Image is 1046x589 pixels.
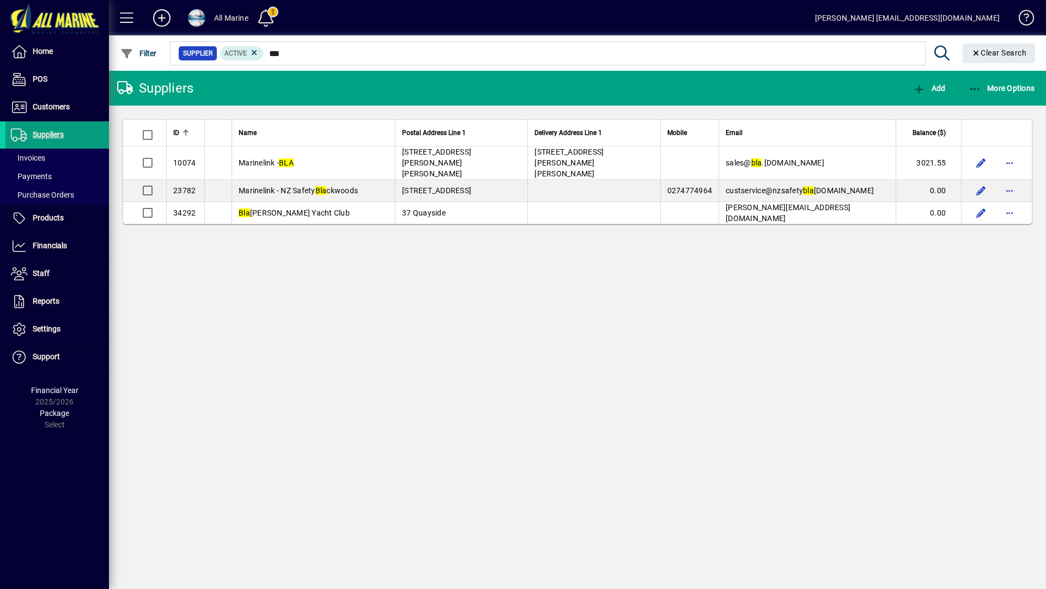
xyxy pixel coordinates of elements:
a: Invoices [5,149,109,167]
span: Financial Year [31,386,78,395]
button: Clear [963,44,1036,63]
span: [PERSON_NAME] Yacht Club [239,208,350,217]
span: Financials [33,241,67,250]
span: POS [33,75,47,83]
button: Add [910,78,948,98]
span: Mobile [667,127,687,139]
span: Marinelink - [239,158,294,167]
div: Balance ($) [903,127,956,139]
td: 0.00 [896,180,961,202]
span: 10074 [173,158,196,167]
span: sales@ .[DOMAIN_NAME] [726,158,824,167]
a: Reports [5,288,109,315]
a: POS [5,66,109,93]
button: More Options [966,78,1038,98]
span: Support [33,352,60,361]
em: Bla [315,186,327,195]
span: Settings [33,324,60,333]
mat-chip: Activation Status: Active [220,46,264,60]
span: Staff [33,269,50,278]
button: Add [144,8,179,28]
button: More options [1001,204,1018,222]
span: Payments [11,172,52,181]
a: Payments [5,167,109,186]
span: Suppliers [33,130,64,139]
span: [STREET_ADDRESS] [402,186,471,195]
span: [PERSON_NAME][EMAIL_ADDRESS][DOMAIN_NAME] [726,203,850,223]
span: Package [40,409,69,418]
a: Staff [5,260,109,287]
em: Bla [239,208,250,217]
td: 3021.55 [896,146,961,180]
span: Products [33,213,64,222]
span: [STREET_ADDRESS][PERSON_NAME][PERSON_NAME] [534,148,604,178]
a: Settings [5,316,109,343]
span: 37 Quayside [402,208,446,217]
span: Delivery Address Line 1 [534,127,602,139]
span: Purchase Orders [11,191,74,199]
a: Customers [5,94,109,121]
span: 34292 [173,208,196,217]
div: Name [239,127,388,139]
button: Edit [972,154,990,171]
span: More Options [969,84,1035,93]
span: ID [173,127,179,139]
span: Clear Search [971,48,1027,57]
button: More options [1001,182,1018,199]
a: Knowledge Base [1011,2,1032,38]
a: Purchase Orders [5,186,109,204]
span: Email [726,127,743,139]
span: 23782 [173,186,196,195]
div: Email [726,127,889,139]
a: Financials [5,232,109,260]
td: 0.00 [896,202,961,224]
button: Edit [972,182,990,199]
span: Filter [120,49,157,58]
span: Home [33,47,53,56]
span: Postal Address Line 1 [402,127,466,139]
button: Profile [179,8,214,28]
button: Edit [972,204,990,222]
div: All Marine [214,9,248,27]
span: Supplier [183,48,212,59]
button: More options [1001,154,1018,171]
em: bla [803,186,814,195]
a: Home [5,38,109,65]
div: ID [173,127,198,139]
a: Products [5,205,109,232]
span: Balance ($) [913,127,946,139]
span: Customers [33,102,70,111]
span: Name [239,127,257,139]
span: Active [224,50,247,57]
a: Support [5,343,109,371]
button: Filter [118,44,160,63]
span: [STREET_ADDRESS][PERSON_NAME][PERSON_NAME] [402,148,471,178]
span: Marinelink - NZ Safety ckwoods [239,186,358,195]
span: Add [913,84,945,93]
em: BLA [279,158,294,167]
span: 0274774964 [667,186,713,195]
div: Mobile [667,127,713,139]
em: bla [751,158,762,167]
span: custservice@nzsafety [DOMAIN_NAME] [726,186,874,195]
span: Reports [33,297,59,305]
div: [PERSON_NAME] [EMAIL_ADDRESS][DOMAIN_NAME] [815,9,1000,27]
div: Suppliers [117,79,193,97]
span: Invoices [11,154,45,162]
